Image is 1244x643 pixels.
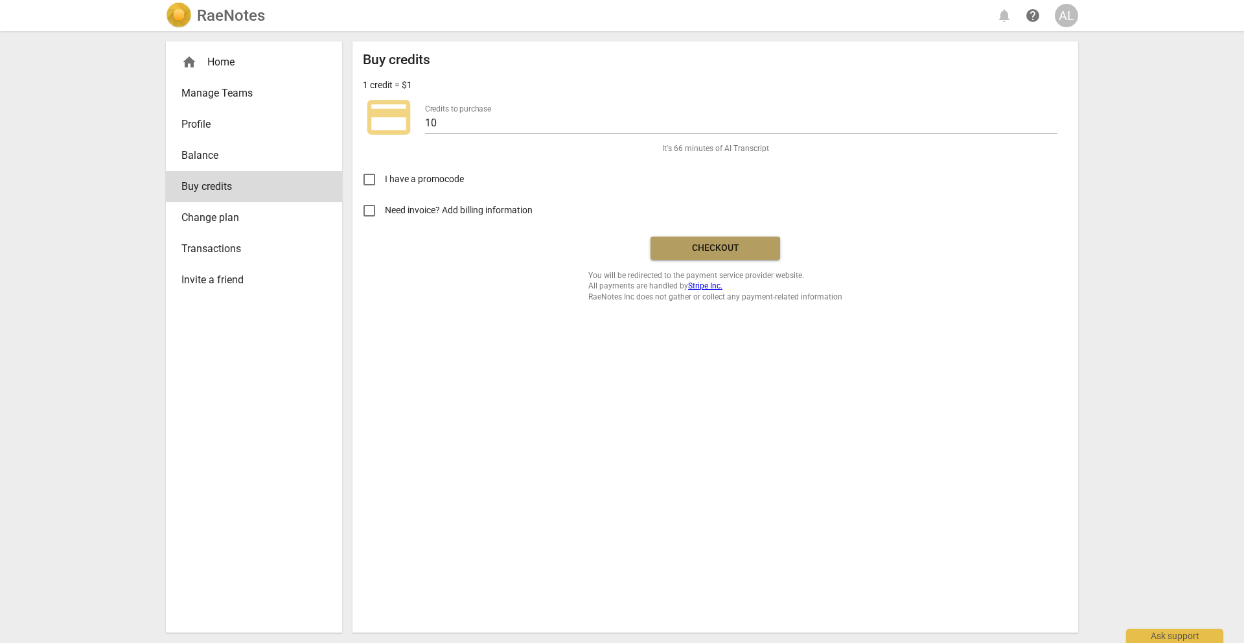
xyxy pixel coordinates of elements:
[166,202,342,233] a: Change plan
[166,47,342,78] div: Home
[166,171,342,202] a: Buy credits
[181,117,316,132] span: Profile
[181,86,316,101] span: Manage Teams
[166,140,342,171] a: Balance
[1025,8,1041,23] span: help
[197,6,265,25] h2: RaeNotes
[181,148,316,163] span: Balance
[181,179,316,194] span: Buy credits
[181,54,316,70] div: Home
[425,105,491,113] label: Credits to purchase
[166,3,192,29] img: Logo
[588,270,842,303] span: You will be redirected to the payment service provider website. All payments are handled by RaeNo...
[181,54,197,70] span: home
[363,52,430,68] h2: Buy credits
[181,210,316,226] span: Change plan
[181,272,316,288] span: Invite a friend
[385,172,464,186] span: I have a promocode
[166,264,342,296] a: Invite a friend
[662,143,769,154] span: It's 66 minutes of AI Transcript
[166,233,342,264] a: Transactions
[166,109,342,140] a: Profile
[1055,4,1078,27] button: AL
[363,91,415,143] span: credit_card
[166,78,342,109] a: Manage Teams
[385,204,535,217] span: Need invoice? Add billing information
[651,237,780,260] button: Checkout
[1021,4,1044,27] a: Help
[363,78,412,92] p: 1 credit = $1
[688,281,722,290] a: Stripe Inc.
[181,241,316,257] span: Transactions
[661,242,770,255] span: Checkout
[1126,629,1223,643] div: Ask support
[166,3,265,29] a: LogoRaeNotes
